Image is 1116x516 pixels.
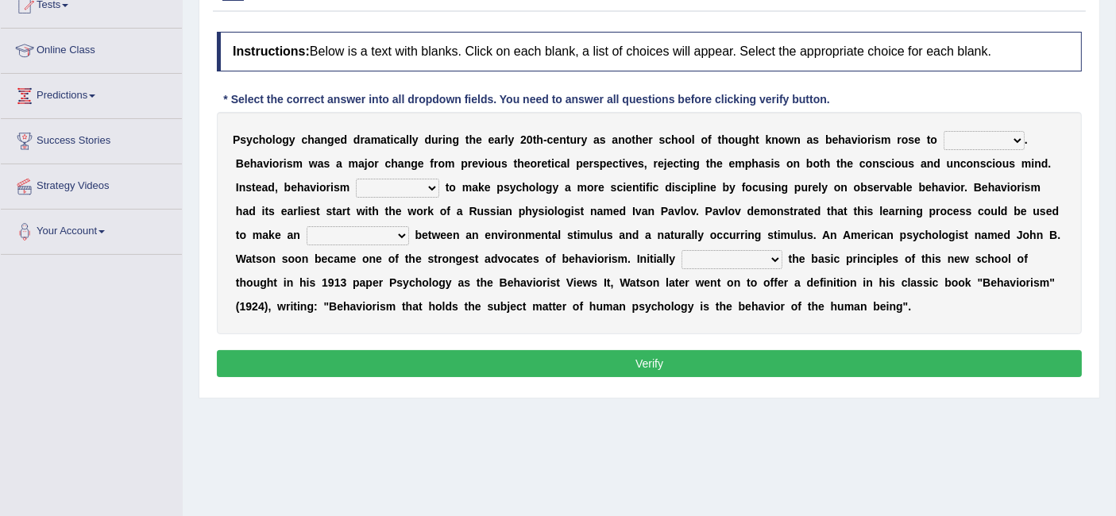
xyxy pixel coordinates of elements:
b: t [755,133,759,146]
b: l [535,181,539,194]
b: r [897,133,901,146]
b: r [360,133,364,146]
b: o [319,181,326,194]
b: f [742,181,746,194]
b: c [516,181,523,194]
b: t [387,133,391,146]
b: r [374,157,378,170]
b: n [404,157,411,170]
b: i [771,157,774,170]
b: v [851,133,858,146]
b: s [875,133,881,146]
b: j [664,157,667,170]
b: e [626,181,632,194]
b: e [914,133,921,146]
b: n [321,133,328,146]
b: h [671,133,678,146]
b: p [496,181,504,194]
b: a [365,133,371,146]
b: l [697,181,701,194]
b: i [269,157,272,170]
b: o [786,157,794,170]
b: k [478,181,485,194]
b: a [304,181,311,194]
b: s [879,157,886,170]
b: s [774,157,781,170]
b: e [291,181,297,194]
b: d [424,133,431,146]
b: o [587,181,594,194]
b: r [589,157,593,170]
b: f [646,181,650,194]
b: s [593,157,600,170]
b: e [256,181,262,194]
b: , [275,181,278,194]
b: h [307,133,315,146]
b: , [644,157,647,170]
b: y [553,181,559,194]
b: e [643,133,649,146]
b: s [245,181,252,194]
b: m [349,157,358,170]
b: n [771,133,778,146]
b: e [847,157,853,170]
b: u [431,133,438,146]
b: o [778,133,786,146]
b: h [824,157,831,170]
b: a [318,157,324,170]
b: e [667,157,674,170]
b: h [536,133,543,146]
b: r [279,157,283,170]
b: i [992,157,995,170]
b: a [807,133,813,146]
b: r [326,181,330,194]
b: i [672,181,675,194]
b: k [766,133,772,146]
b: o [894,157,902,170]
b: a [565,181,571,194]
b: d [268,181,275,194]
b: o [449,181,456,194]
b: g [411,157,418,170]
b: e [553,133,559,146]
b: a [472,181,478,194]
b: r [438,133,442,146]
b: r [500,133,504,146]
b: g [546,181,553,194]
b: e [476,133,482,146]
b: t [836,157,840,170]
b: n [686,157,693,170]
b: s [323,157,330,170]
b: t [547,157,551,170]
b: . [1048,157,1051,170]
b: h [259,133,266,146]
b: t [718,133,722,146]
b: j [365,157,368,170]
b: y [246,133,253,146]
b: o [685,133,692,146]
b: d [933,157,940,170]
b: a [593,133,600,146]
b: o [272,157,280,170]
b: I [236,181,239,194]
b: m [293,157,303,170]
b: m [445,157,454,170]
b: d [665,181,672,194]
b: n [927,157,934,170]
b: a [845,133,851,146]
b: s [504,181,510,194]
b: s [638,157,644,170]
b: e [729,157,736,170]
b: - [543,133,547,146]
b: a [315,133,321,146]
b: t [566,133,570,146]
b: d [341,133,348,146]
b: h [710,157,717,170]
b: c [682,181,688,194]
b: r [577,133,581,146]
b: e [716,157,723,170]
b: y [508,133,515,146]
b: o [860,133,867,146]
b: a [400,133,406,146]
b: a [358,157,365,170]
